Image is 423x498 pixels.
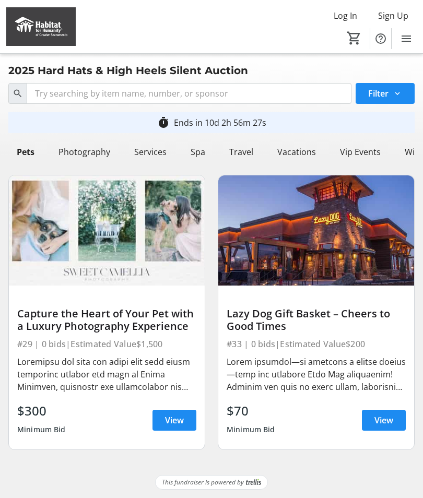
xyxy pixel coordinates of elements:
input: Try searching by item name, number, or sponsor [27,83,351,104]
div: Capture the Heart of Your Pet with a Luxury Photography Experience [17,307,196,333]
div: #29 | 0 bids | Estimated Value $1,500 [17,337,196,351]
img: Lazy Dog Gift Basket – Cheers to Good Times [218,175,414,286]
div: Loremipsu dol sita con adipi elit sedd eiusm temporinc utlabor etd magn al Enima Minimven, quisno... [17,355,196,393]
img: Habitat for Humanity of Greater Sacramento's Logo [6,7,76,46]
button: Log In [325,7,366,24]
div: Ends in 10d 2h 56m 27s [174,116,266,129]
button: Filter [356,83,415,104]
div: Minimum Bid [17,420,66,439]
span: Sign Up [378,9,408,22]
div: Minimum Bid [227,420,275,439]
div: Services [130,141,171,162]
a: View [152,410,196,431]
button: Cart [345,29,363,48]
div: Lazy Dog Gift Basket – Cheers to Good Times [227,307,406,333]
div: Pets [13,141,39,162]
span: View [374,414,393,426]
button: Help [370,28,391,49]
div: #33 | 0 bids | Estimated Value $200 [227,337,406,351]
button: Sign Up [370,7,417,24]
div: Vacations [273,141,320,162]
img: Trellis Logo [246,479,261,486]
span: View [165,414,184,426]
span: Log In [334,9,357,22]
div: $300 [17,401,66,420]
div: Vip Events [336,141,385,162]
div: $70 [227,401,275,420]
span: This fundraiser is powered by [162,478,244,487]
img: Capture the Heart of Your Pet with a Luxury Photography Experience [9,175,205,286]
span: Filter [368,87,389,100]
div: Photography [54,141,114,162]
div: 2025 Hard Hats & High Heels Silent Auction [2,62,254,79]
div: Spa [186,141,209,162]
mat-icon: timer_outline [157,116,170,129]
div: Lorem ipsumdol—si ametcons a elitse doeius—temp inc utlabore Etdo Mag aliquaenim! Adminim ven qui... [227,355,406,393]
div: Travel [225,141,257,162]
button: Menu [396,28,417,49]
a: View [362,410,406,431]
